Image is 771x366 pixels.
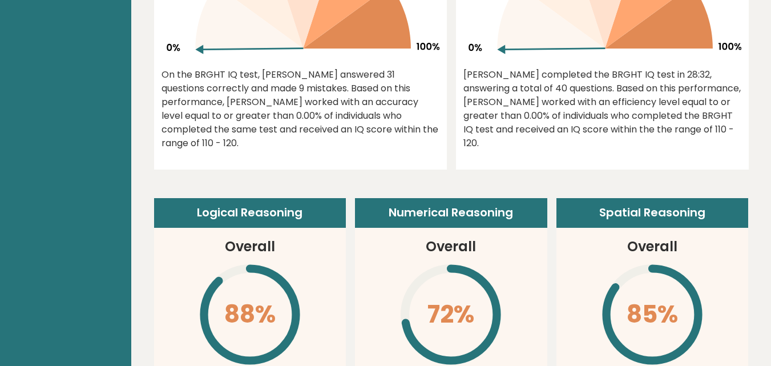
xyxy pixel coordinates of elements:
h3: Overall [426,236,476,257]
h3: Overall [225,236,275,257]
header: Spatial Reasoning [556,198,749,228]
h3: Overall [627,236,677,257]
div: [PERSON_NAME] completed the BRGHT IQ test in 28:32, answering a total of 40 questions. Based on t... [463,68,741,150]
header: Numerical Reasoning [355,198,547,228]
header: Logical Reasoning [154,198,346,228]
div: On the BRGHT IQ test, [PERSON_NAME] answered 31 questions correctly and made 9 mistakes. Based on... [162,68,439,150]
